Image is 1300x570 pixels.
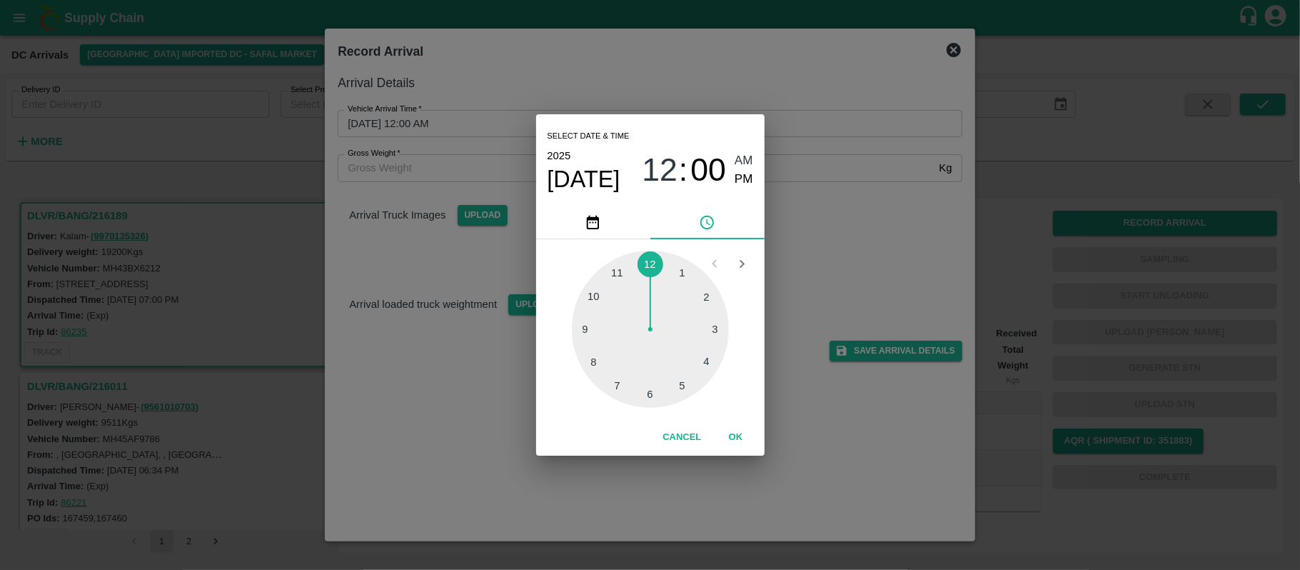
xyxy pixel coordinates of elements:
span: Select date & time [548,126,630,147]
button: OK [713,425,759,450]
span: : [679,151,687,189]
button: [DATE] [548,165,620,194]
button: 00 [690,151,726,189]
button: Open next view [728,250,755,277]
button: pick time [650,205,765,239]
button: Cancel [657,425,707,450]
button: PM [735,170,753,189]
button: 12 [642,151,677,189]
button: AM [735,151,753,171]
button: pick date [536,205,650,239]
button: 2025 [548,146,571,165]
